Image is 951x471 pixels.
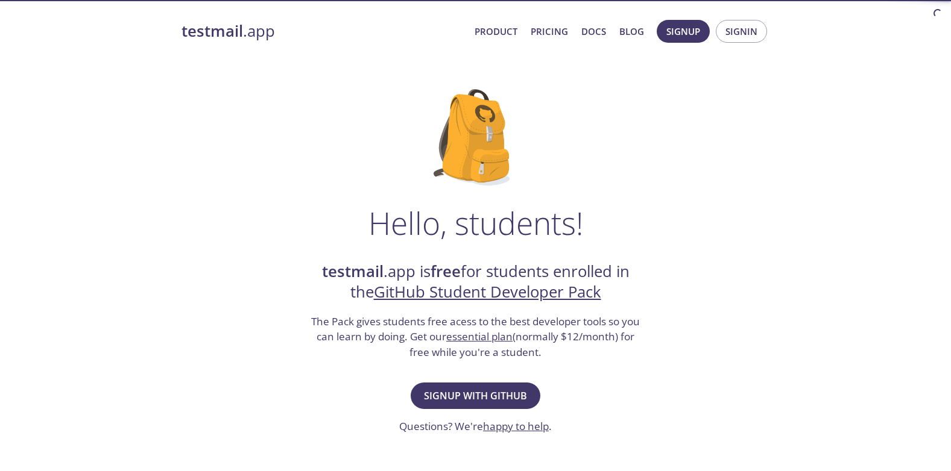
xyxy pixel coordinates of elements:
a: Blog [619,23,644,39]
strong: testmail [182,20,243,42]
h3: Questions? We're . [399,419,552,434]
a: happy to help [483,419,549,433]
a: Docs [581,23,606,39]
button: Signup [657,20,710,43]
button: Signup with GitHub [411,382,540,409]
a: Pricing [531,23,568,39]
span: Signup [666,23,700,39]
h1: Hello, students! [368,205,583,241]
a: GitHub Student Developer Pack [374,281,601,302]
img: github-student-backpack.png [434,89,517,186]
a: essential plan [446,329,513,343]
a: testmail.app [182,21,465,42]
span: Signup with GitHub [424,387,527,404]
h2: .app is for students enrolled in the [310,261,642,303]
button: Signin [716,20,767,43]
a: Product [475,23,517,39]
h3: The Pack gives students free acess to the best developer tools so you can learn by doing. Get our... [310,314,642,360]
strong: testmail [322,261,384,282]
span: Signin [725,23,757,39]
strong: free [431,261,461,282]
